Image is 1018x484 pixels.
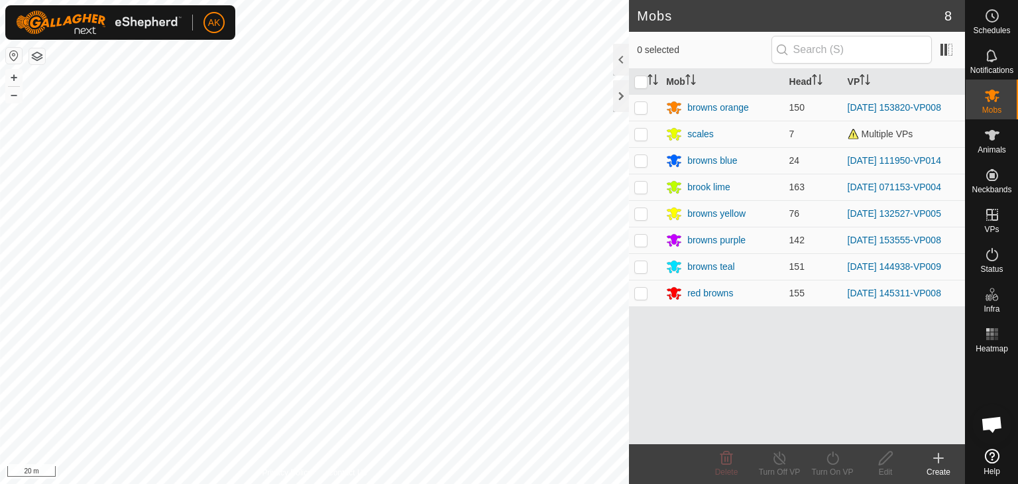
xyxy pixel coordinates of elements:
[848,129,913,139] span: Multiple VPs
[789,208,800,219] span: 76
[978,146,1006,154] span: Animals
[687,233,746,247] div: browns purple
[842,69,965,95] th: VP
[859,466,912,478] div: Edit
[972,404,1012,444] div: Open chat
[789,235,805,245] span: 142
[789,182,805,192] span: 163
[789,288,805,298] span: 155
[912,466,965,478] div: Create
[848,182,941,192] a: [DATE] 071153-VP004
[637,43,771,57] span: 0 selected
[848,102,941,113] a: [DATE] 153820-VP008
[970,66,1013,74] span: Notifications
[687,286,733,300] div: red browns
[687,154,738,168] div: browns blue
[771,36,932,64] input: Search (S)
[984,467,1000,475] span: Help
[6,70,22,86] button: +
[972,186,1011,194] span: Neckbands
[784,69,842,95] th: Head
[848,288,941,298] a: [DATE] 145311-VP008
[848,155,941,166] a: [DATE] 111950-VP014
[982,106,1001,114] span: Mobs
[812,76,822,87] p-sorticon: Activate to sort
[980,265,1003,273] span: Status
[944,6,952,26] span: 8
[6,87,22,103] button: –
[984,225,999,233] span: VPs
[789,102,805,113] span: 150
[687,101,749,115] div: browns orange
[789,261,805,272] span: 151
[687,260,735,274] div: browns teal
[789,155,800,166] span: 24
[806,466,859,478] div: Turn On VP
[860,76,870,87] p-sorticon: Activate to sort
[848,235,941,245] a: [DATE] 153555-VP008
[715,467,738,477] span: Delete
[637,8,944,24] h2: Mobs
[208,16,221,30] span: AK
[687,207,746,221] div: browns yellow
[848,261,941,272] a: [DATE] 144938-VP009
[685,76,696,87] p-sorticon: Activate to sort
[262,467,312,479] a: Privacy Policy
[687,180,730,194] div: brook lime
[973,27,1010,34] span: Schedules
[984,305,999,313] span: Infra
[976,345,1008,353] span: Heatmap
[16,11,182,34] img: Gallagher Logo
[966,444,1018,481] a: Help
[29,48,45,64] button: Map Layers
[661,69,783,95] th: Mob
[789,129,795,139] span: 7
[848,208,941,219] a: [DATE] 132527-VP005
[327,467,367,479] a: Contact Us
[687,127,714,141] div: scales
[753,466,806,478] div: Turn Off VP
[6,48,22,64] button: Reset Map
[648,76,658,87] p-sorticon: Activate to sort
